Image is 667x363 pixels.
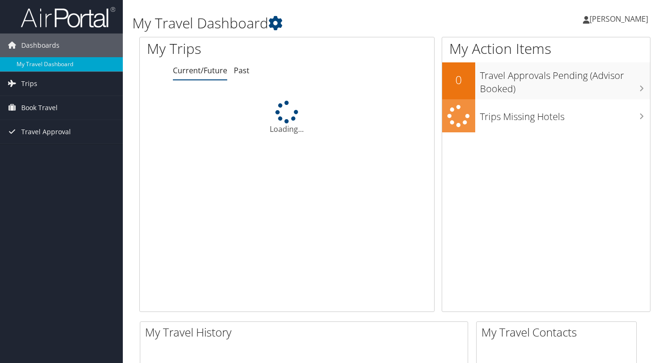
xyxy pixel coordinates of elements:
h1: My Travel Dashboard [132,13,482,33]
h3: Travel Approvals Pending (Advisor Booked) [480,64,650,95]
div: Loading... [140,101,434,135]
h2: My Travel Contacts [481,324,636,340]
h1: My Action Items [442,39,650,59]
h2: My Travel History [145,324,468,340]
span: [PERSON_NAME] [590,14,648,24]
a: Past [234,65,249,76]
span: Travel Approval [21,120,71,144]
h1: My Trips [147,39,304,59]
span: Book Travel [21,96,58,120]
a: 0Travel Approvals Pending (Advisor Booked) [442,62,650,99]
span: Dashboards [21,34,60,57]
span: Trips [21,72,37,95]
a: Current/Future [173,65,227,76]
a: [PERSON_NAME] [583,5,658,33]
img: airportal-logo.png [21,6,115,28]
h3: Trips Missing Hotels [480,105,650,123]
a: Trips Missing Hotels [442,99,650,133]
h2: 0 [442,72,475,88]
